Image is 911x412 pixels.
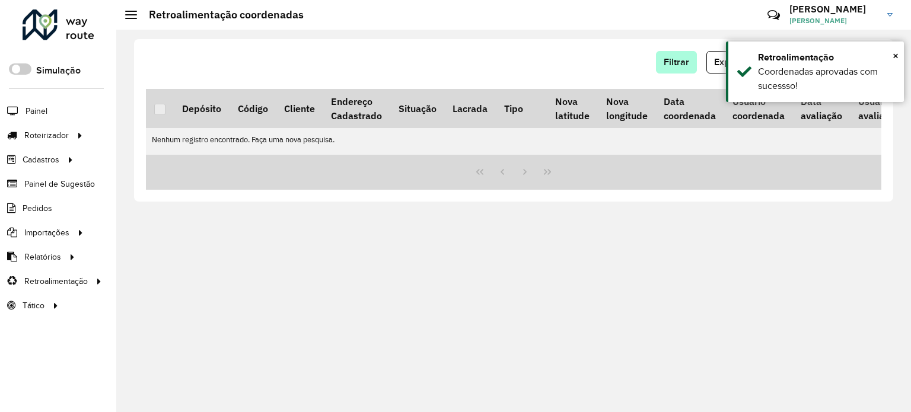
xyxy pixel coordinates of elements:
th: Data avaliação [792,89,850,128]
span: Retroalimentação [24,275,88,288]
th: Usuário coordenada [724,89,792,128]
span: Pedidos [23,202,52,215]
span: Painel de Sugestão [24,178,95,190]
span: Relatórios [24,251,61,263]
span: × [893,49,899,62]
th: Cliente [276,89,323,128]
span: Roteirizador [24,129,69,142]
button: Close [893,47,899,65]
th: Endereço Cadastrado [323,89,390,128]
span: Painel [26,105,47,117]
th: Nova latitude [547,89,598,128]
th: Lacrada [444,89,495,128]
th: Nova longitude [598,89,655,128]
span: Cadastros [23,154,59,166]
div: Coordenadas aprovadas com sucessso! [758,65,895,93]
th: Usuário avaliação [851,89,908,128]
h2: Retroalimentação coordenadas [137,8,304,21]
button: Exportar [706,51,758,74]
label: Simulação [36,63,81,78]
div: Retroalimentação [758,50,895,65]
th: Data coordenada [655,89,724,128]
th: Tipo [496,89,531,128]
th: Situação [390,89,444,128]
th: Depósito [174,89,229,128]
th: Código [230,89,276,128]
span: [PERSON_NAME] [789,15,878,26]
span: Tático [23,299,44,312]
span: Filtrar [664,57,689,67]
span: Exportar [714,57,750,67]
h3: [PERSON_NAME] [789,4,878,15]
button: Filtrar [656,51,697,74]
span: Importações [24,226,69,239]
a: Contato Rápido [761,2,786,28]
